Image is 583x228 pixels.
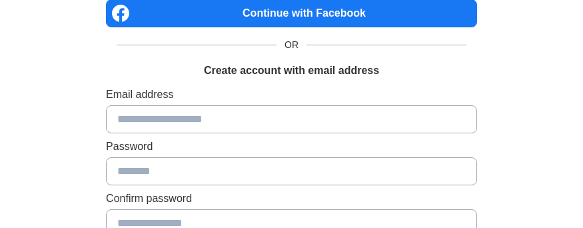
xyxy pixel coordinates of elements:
[106,87,477,103] label: Email address
[204,63,379,79] h1: Create account with email address
[106,139,477,155] label: Password
[106,191,477,207] label: Confirm password
[277,38,306,52] span: OR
